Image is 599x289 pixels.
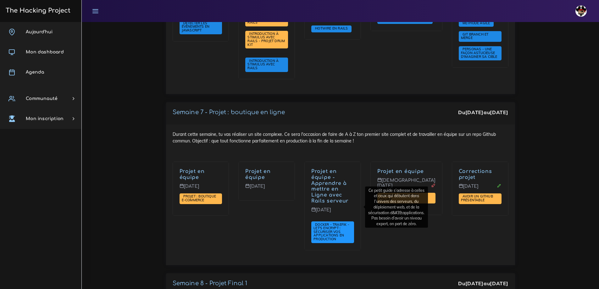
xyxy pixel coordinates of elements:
[458,109,508,116] div: Du au
[465,280,484,286] strong: [DATE]
[311,169,349,204] a: Projet en équipe - Apprendre à mettre en Ligne avec Rails serveur
[313,26,349,31] a: Hotwire en Rails
[26,50,64,54] span: Mon dashboard
[180,184,222,194] p: [DATE]
[26,116,64,121] span: Mon inscription
[465,109,484,115] strong: [DATE]
[182,194,216,202] span: Projet : boutique e-commerce
[490,109,508,115] strong: [DATE]
[461,47,499,59] a: Personas - une façon astucieuse d'imaginer sa cible
[245,169,270,180] a: Projet en équipe
[461,32,489,40] span: Git branch et merge
[459,184,502,194] p: [DATE]
[182,21,210,33] a: Détecter les évènements en JavaScript
[311,207,354,217] p: [DATE]
[247,31,285,47] span: Introduction à Stimulus avec Rails - Projet Drum Kit
[182,21,210,32] span: Détecter les évènements en JavaScript
[461,32,489,41] a: Git branch et merge
[26,70,44,75] span: Agenda
[182,194,216,203] a: Projet : boutique e-commerce
[245,184,288,194] p: [DATE]
[26,30,53,34] span: Aujourd'hui
[377,169,424,174] a: Projet en équipe
[461,21,492,25] a: Méthode Agile
[313,222,349,241] a: Docker - Traefik - Let's Encrypt : sécuriser vos applications en production
[461,194,493,203] a: Avoir un GitHub présentable
[459,169,492,180] a: Corrections projet
[26,96,58,101] span: Communauté
[180,169,205,180] a: Projet en équipe
[166,125,515,265] div: Durant cette semaine, tu vas réaliser un site complexe. Ce sera l'occasion de faire de A à Z ton ...
[247,59,279,70] a: Introduction à Stimulus avec Rails
[490,280,508,286] strong: [DATE]
[458,280,508,287] div: Du au
[247,32,285,47] a: Introduction à Stimulus avec Rails - Projet Drum Kit
[4,7,70,14] h3: The Hacking Project
[247,13,277,25] span: Drum kit en JS, dans une app Rails
[365,186,428,228] div: Ce petit guide s’adresse à celles et ceux qui débutent dans l’univers des serveurs, du déploiemen...
[575,5,587,17] img: avatar
[461,194,493,202] span: Avoir un GitHub présentable
[173,109,285,115] a: Semaine 7 - Projet : boutique en ligne
[173,280,247,286] a: Semaine 8 - Projet Final 1
[377,178,435,193] p: [DEMOGRAPHIC_DATA][DATE]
